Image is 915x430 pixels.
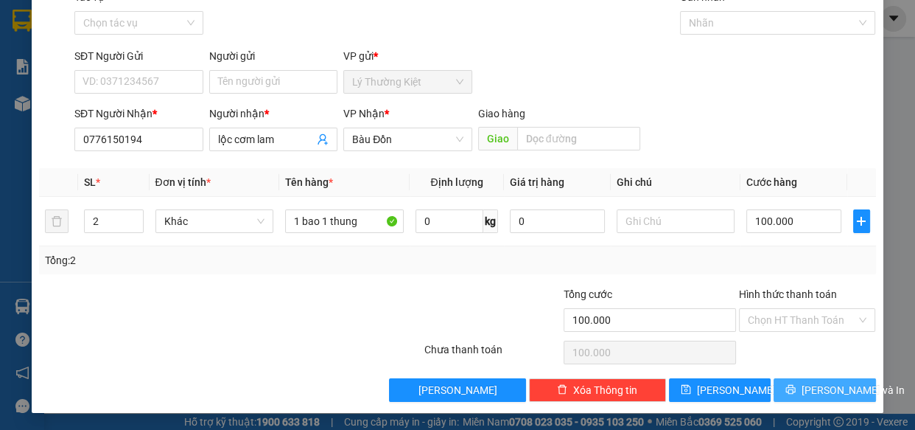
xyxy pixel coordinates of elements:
div: SĐT Người Gửi [74,48,203,64]
span: Định lượng [430,176,483,188]
th: Ghi chú [611,168,741,197]
span: printer [785,384,796,396]
button: delete [45,209,69,233]
button: deleteXóa Thông tin [529,378,666,402]
div: Người nhận [209,105,338,122]
span: [PERSON_NAME] [697,382,776,398]
div: SĐT Người Nhận [74,105,203,122]
span: Cước hàng [746,176,797,188]
span: Giao [478,127,517,150]
input: Ghi Chú [617,209,735,233]
span: Bàu Đồn [352,128,463,150]
button: printer[PERSON_NAME] và In [774,378,875,402]
input: VD: Bàn, Ghế [285,209,404,233]
div: Người gửi [209,48,338,64]
label: Hình thức thanh toán [739,288,837,300]
input: 0 [510,209,605,233]
span: save [681,384,691,396]
span: Xóa Thông tin [573,382,637,398]
span: Tên hàng [285,176,333,188]
span: [PERSON_NAME] [418,382,497,398]
div: Chưa thanh toán [423,341,563,367]
span: Giá trị hàng [510,176,564,188]
button: save[PERSON_NAME] [669,378,771,402]
span: VP Nhận [343,108,385,119]
span: delete [557,384,567,396]
span: [PERSON_NAME] và In [802,382,905,398]
span: kg [483,209,498,233]
div: Tổng: 2 [45,252,354,268]
button: [PERSON_NAME] [389,378,526,402]
span: Lý Thường Kiệt [352,71,463,93]
button: plus [853,209,870,233]
span: Giao hàng [478,108,525,119]
span: Tổng cước [564,288,612,300]
span: user-add [317,133,329,145]
div: VP gửi [343,48,472,64]
span: Khác [164,210,265,232]
span: SL [84,176,96,188]
input: Dọc đường [517,127,640,150]
span: Đơn vị tính [155,176,211,188]
span: plus [854,215,869,227]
